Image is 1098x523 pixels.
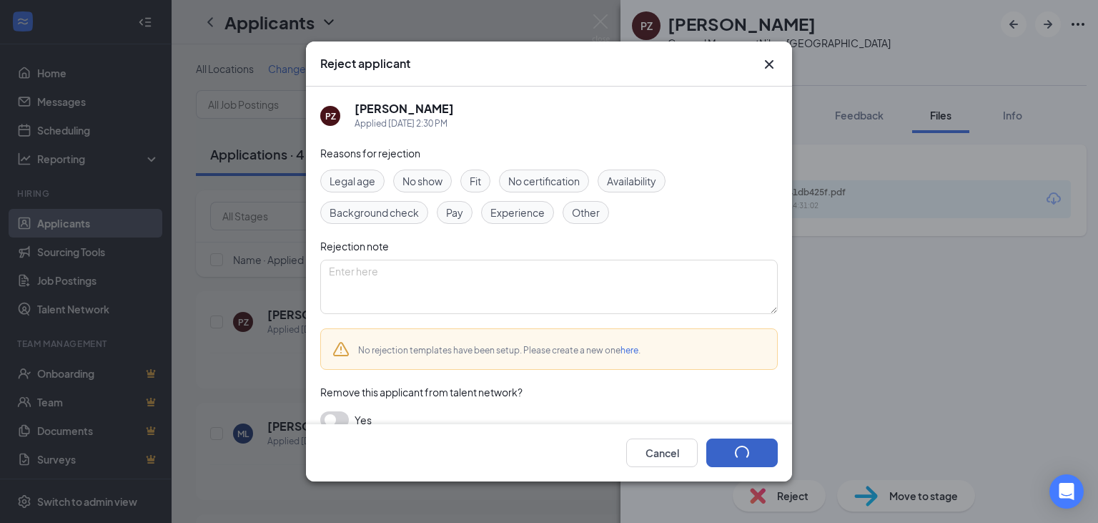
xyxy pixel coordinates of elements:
[402,173,442,189] span: No show
[508,173,580,189] span: No certification
[470,173,481,189] span: Fit
[330,173,375,189] span: Legal age
[761,56,778,73] svg: Cross
[358,345,640,356] span: No rejection templates have been setup. Please create a new one .
[320,240,389,253] span: Rejection note
[355,101,454,117] h5: [PERSON_NAME]
[320,147,420,160] span: Reasons for rejection
[332,341,350,358] svg: Warning
[626,439,698,467] button: Cancel
[607,173,656,189] span: Availability
[761,56,778,73] button: Close
[620,345,638,356] a: here
[355,411,372,429] span: Yes
[320,56,410,72] h3: Reject applicant
[1049,474,1084,509] div: Open Intercom Messenger
[490,205,545,220] span: Experience
[320,386,523,399] span: Remove this applicant from talent network?
[330,205,419,220] span: Background check
[572,205,600,220] span: Other
[355,117,454,131] div: Applied [DATE] 2:30 PM
[325,110,336,122] div: PZ
[446,205,463,220] span: Pay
